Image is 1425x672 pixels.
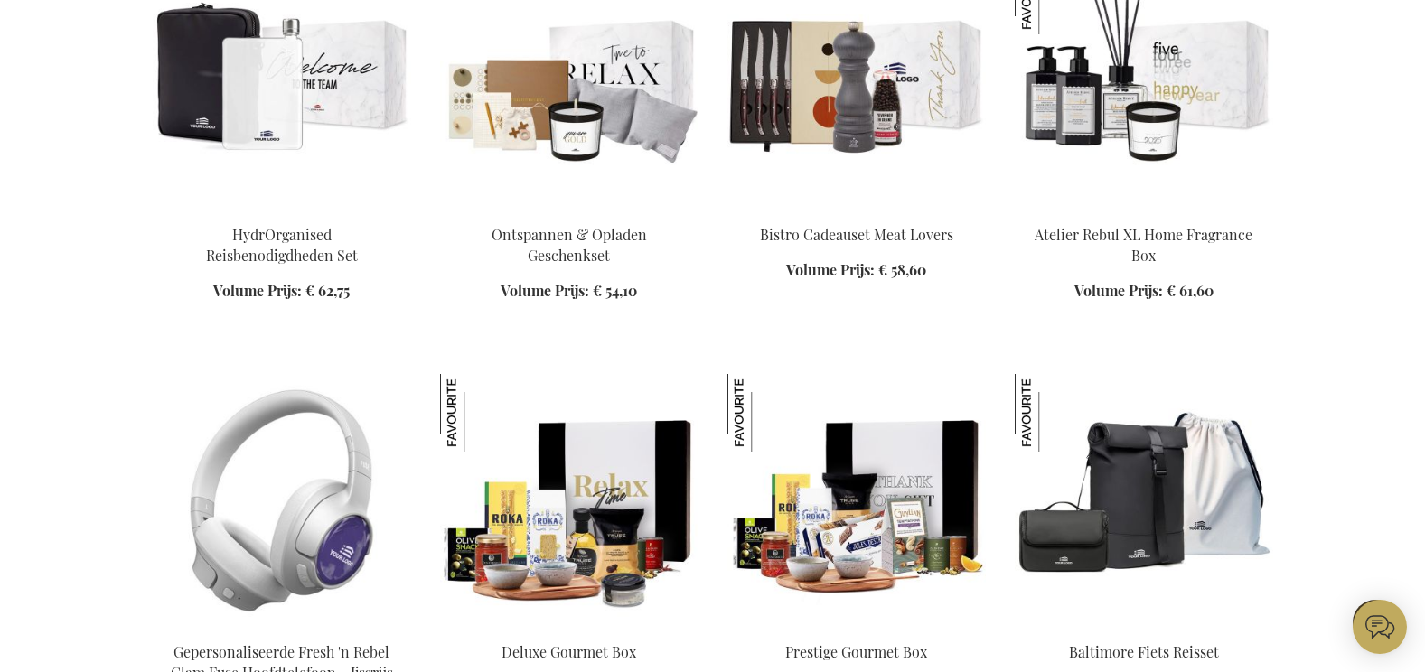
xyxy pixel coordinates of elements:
span: € 61,60 [1167,281,1214,300]
a: Volume Prijs: € 54,10 [501,281,637,302]
a: Personalised Fresh 'n Rebel Clam Fuse Headphone - Ice Grey [153,620,411,637]
span: Volume Prijs: [501,281,589,300]
a: Volume Prijs: € 62,75 [213,281,350,302]
a: Baltimore Fiets Reisset [1069,642,1219,661]
span: € 62,75 [305,281,350,300]
a: Volume Prijs: € 61,60 [1074,281,1214,302]
a: HydrOrganised Travel Essentials Set [153,202,411,219]
a: Ontspannen & Opladen Geschenkset [492,225,647,265]
span: € 58,60 [878,260,926,279]
img: Baltimore Fiets Reisset [1015,374,1092,452]
a: Baltimore Bike Travel Set Baltimore Fiets Reisset [1015,620,1273,637]
img: Baltimore Bike Travel Set [1015,374,1273,627]
a: ARCA-20055 Deluxe Gourmet Box [440,620,698,637]
a: Prestige Gourmet Box Prestige Gourmet Box [727,620,986,637]
iframe: belco-activator-frame [1353,600,1407,654]
img: ARCA-20055 [440,374,698,627]
span: Volume Prijs: [786,260,875,279]
span: Volume Prijs: [1074,281,1163,300]
a: Bistro Cadeauset Meat Lovers [727,202,986,219]
a: Atelier Rebul XL Home Fragrance Box [1035,225,1252,265]
img: Personalised Fresh 'n Rebel Clam Fuse Headphone - Ice Grey [153,374,411,627]
span: Volume Prijs: [213,281,302,300]
span: € 54,10 [593,281,637,300]
a: Volume Prijs: € 58,60 [786,260,926,281]
img: Prestige Gourmet Box [727,374,805,452]
img: Prestige Gourmet Box [727,374,986,627]
a: Deluxe Gourmet Box [502,642,636,661]
a: Relax & Recharge Gift Set [440,202,698,219]
a: Bistro Cadeauset Meat Lovers [760,225,953,244]
img: Deluxe Gourmet Box [440,374,518,452]
a: Atelier Rebul XL Home Fragrance Box Atelier Rebul XL Home Fragrance Box [1015,202,1273,219]
a: Prestige Gourmet Box [785,642,927,661]
a: HydrOrganised Reisbenodigdheden Set [206,225,358,265]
